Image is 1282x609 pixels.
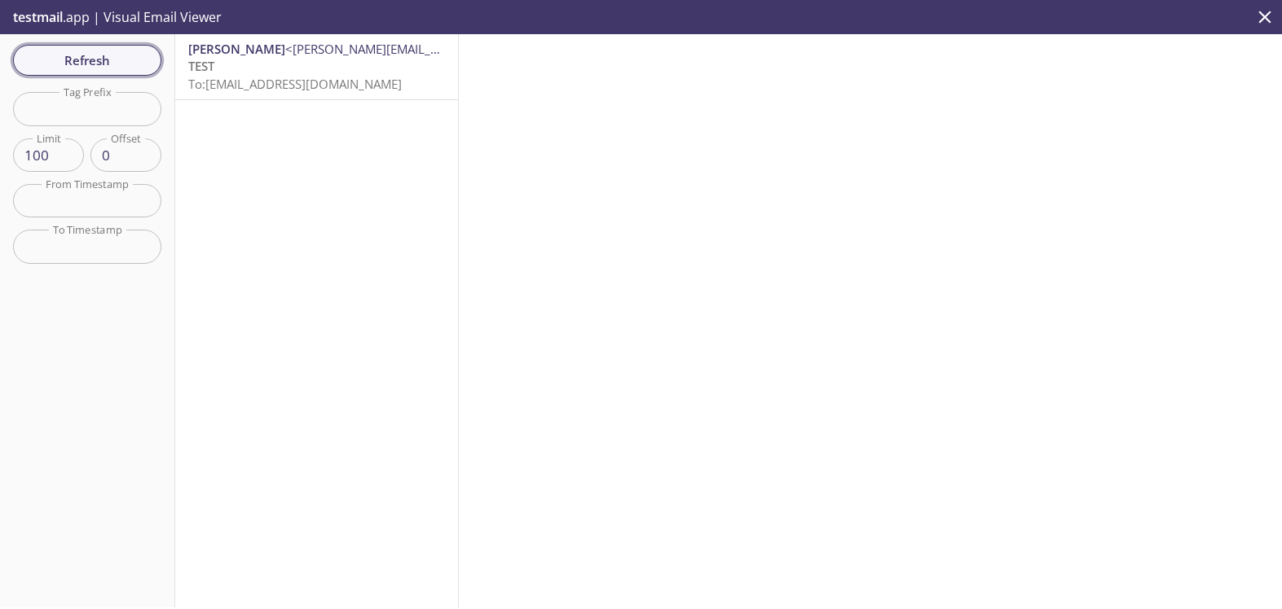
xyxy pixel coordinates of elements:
span: [PERSON_NAME] [188,41,285,57]
span: TEST [188,58,214,74]
span: <[PERSON_NAME][EMAIL_ADDRESS][DOMAIN_NAME]> [285,41,590,57]
span: Refresh [26,50,148,71]
nav: emails [175,34,458,100]
span: To: [EMAIL_ADDRESS][DOMAIN_NAME] [188,76,402,92]
span: testmail [13,8,63,26]
button: Refresh [13,45,161,76]
div: [PERSON_NAME]<[PERSON_NAME][EMAIL_ADDRESS][DOMAIN_NAME]>TESTTo:[EMAIL_ADDRESS][DOMAIN_NAME] [175,34,458,99]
